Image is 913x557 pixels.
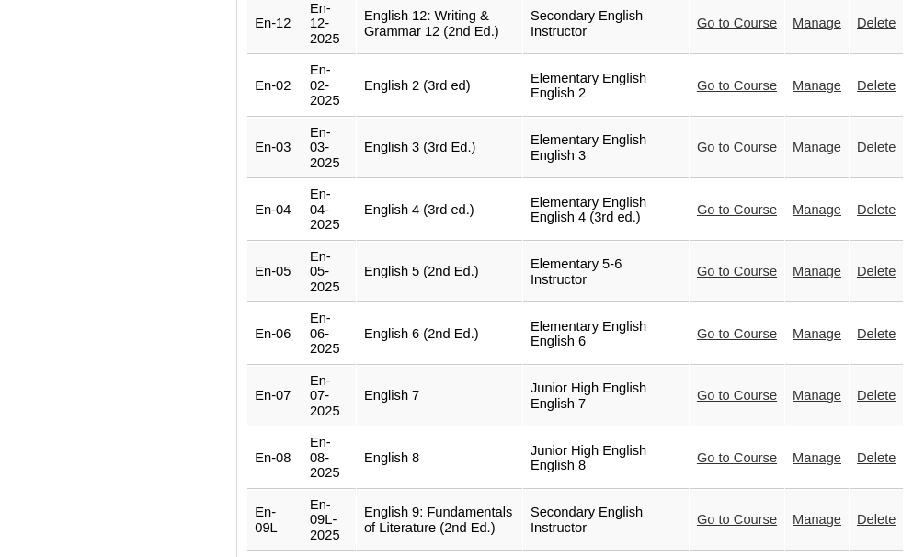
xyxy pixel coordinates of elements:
[857,326,896,341] a: Delete
[697,450,777,465] a: Go to Course
[247,303,302,365] td: En-06
[302,366,356,427] td: En-07-2025
[793,264,841,278] a: Manage
[857,140,896,154] a: Delete
[357,118,522,179] td: English 3 (3rd Ed.)
[523,179,689,241] td: Elementary English English 4 (3rd ed.)
[793,78,841,93] a: Manage
[357,490,522,551] td: English 9: Fundamentals of Literature (2nd Ed.)
[857,202,896,217] a: Delete
[857,264,896,278] a: Delete
[793,202,841,217] a: Manage
[302,303,356,365] td: En-06-2025
[302,55,356,117] td: En-02-2025
[697,140,777,154] a: Go to Course
[357,179,522,241] td: English 4 (3rd ed.)
[793,512,841,527] a: Manage
[302,179,356,241] td: En-04-2025
[793,326,841,341] a: Manage
[523,427,689,489] td: Junior High English English 8
[247,55,302,117] td: En-02
[247,118,302,179] td: En-03
[357,303,522,365] td: English 6 (2nd Ed.)
[697,78,777,93] a: Go to Course
[523,490,689,551] td: Secondary English Instructor
[697,388,777,403] a: Go to Course
[247,242,302,303] td: En-05
[697,264,777,278] a: Go to Course
[857,388,896,403] a: Delete
[697,16,777,30] a: Go to Course
[793,388,841,403] a: Manage
[523,303,689,365] td: Elementary English English 6
[357,427,522,489] td: English 8
[247,427,302,489] td: En-08
[302,427,356,489] td: En-08-2025
[523,118,689,179] td: Elementary English English 3
[793,140,841,154] a: Manage
[247,366,302,427] td: En-07
[357,366,522,427] td: English 7
[523,55,689,117] td: Elementary English English 2
[697,512,777,527] a: Go to Course
[857,16,896,30] a: Delete
[523,242,689,303] td: Elementary 5-6 Instructor
[302,490,356,551] td: En-09L-2025
[857,78,896,93] a: Delete
[357,55,522,117] td: English 2 (3rd ed)
[523,366,689,427] td: Junior High English English 7
[793,450,841,465] a: Manage
[697,326,777,341] a: Go to Course
[302,242,356,303] td: En-05-2025
[247,490,302,551] td: En-09L
[302,118,356,179] td: En-03-2025
[857,450,896,465] a: Delete
[247,179,302,241] td: En-04
[793,16,841,30] a: Manage
[697,202,777,217] a: Go to Course
[857,512,896,527] a: Delete
[357,242,522,303] td: English 5 (2nd Ed.)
